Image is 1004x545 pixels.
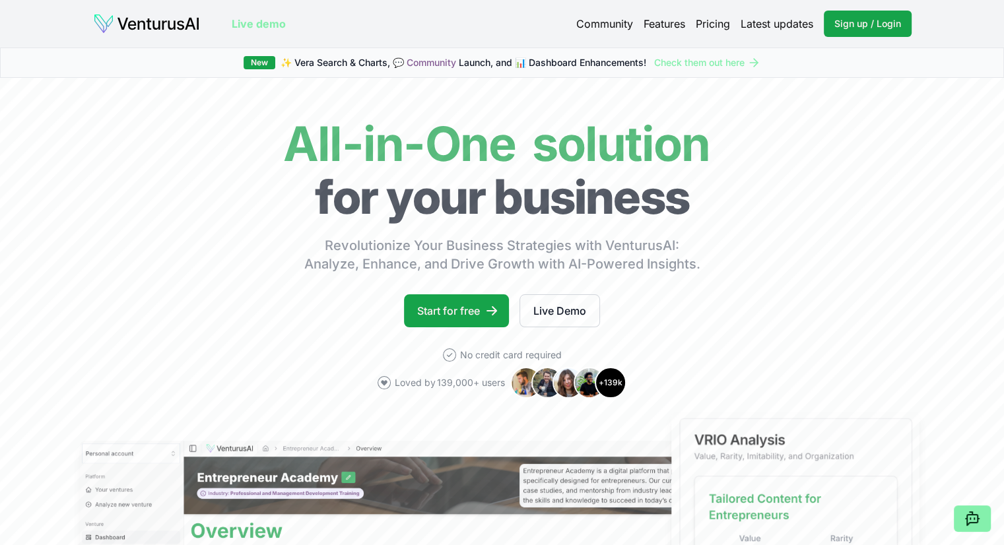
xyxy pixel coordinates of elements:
img: Avatar 3 [552,367,584,399]
a: Live demo [232,16,286,32]
a: Start for free [404,294,509,327]
a: Community [576,16,633,32]
div: New [244,56,275,69]
img: Avatar 1 [510,367,542,399]
span: ✨ Vera Search & Charts, 💬 Launch, and 📊 Dashboard Enhancements! [281,56,646,69]
a: Features [644,16,685,32]
a: Check them out here [654,56,760,69]
a: Latest updates [741,16,813,32]
a: Live Demo [519,294,600,327]
a: Sign up / Login [824,11,912,37]
img: Avatar 2 [531,367,563,399]
a: Pricing [696,16,730,32]
img: Avatar 4 [574,367,605,399]
span: Sign up / Login [834,17,901,30]
img: logo [93,13,200,34]
a: Community [407,57,456,68]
